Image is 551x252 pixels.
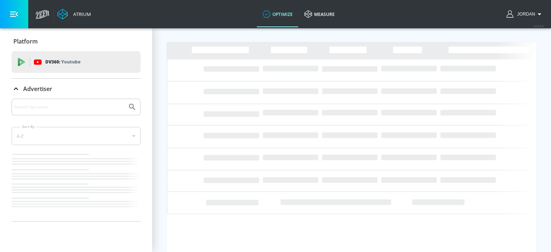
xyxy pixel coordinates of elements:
[12,151,141,221] nav: list of Advertiser
[61,58,80,66] p: Youtube
[14,102,124,112] input: Search by name
[57,9,91,20] a: Atrium
[12,127,141,145] div: A-Z
[257,1,299,27] a: optimize
[299,1,341,27] a: measure
[506,10,544,18] button: Jordan
[514,12,535,17] span: login as: jordan.stojanovic@cossettemedia.com
[534,24,544,28] span: v 4.24.0
[12,51,141,73] div: DV360: Youtube
[45,58,80,66] p: DV360:
[12,31,141,51] div: Platform
[70,11,91,17] div: Atrium
[21,124,36,129] label: Sort By
[13,37,38,45] p: Platform
[12,79,141,99] div: Advertiser
[12,99,141,221] div: Advertiser
[23,85,52,93] p: Advertiser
